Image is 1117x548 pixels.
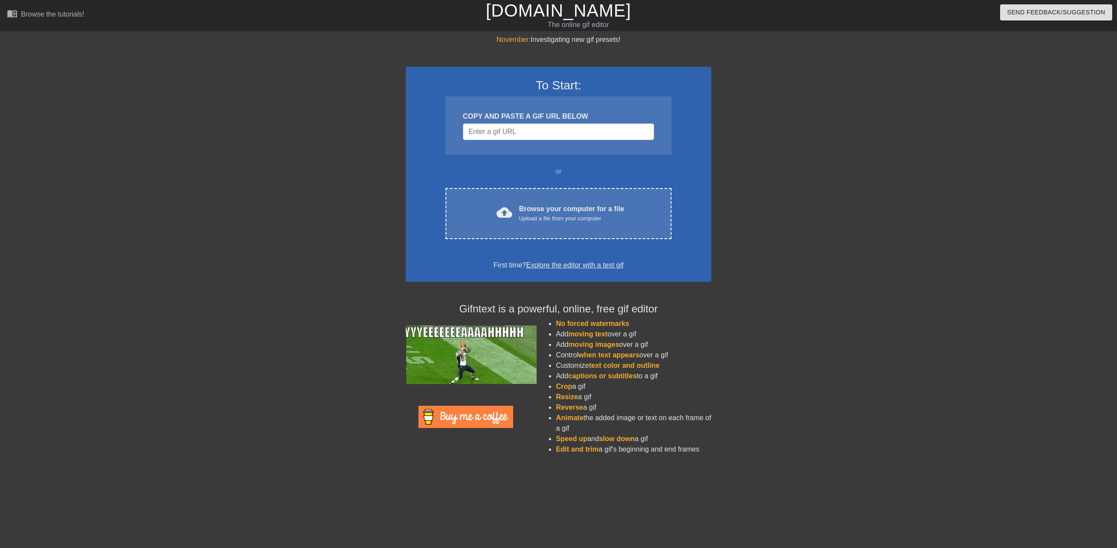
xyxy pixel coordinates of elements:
[497,205,512,220] span: cloud_upload
[556,383,572,390] span: Crop
[556,445,599,453] span: Edit and trim
[556,404,583,411] span: Reverse
[579,351,640,359] span: when text appears
[1007,7,1105,18] span: Send Feedback/Suggestion
[519,214,624,223] div: Upload a file from your computer
[569,372,637,380] span: captions or subtitles
[463,111,654,122] div: COPY AND PASTE A GIF URL BELOW
[418,406,513,428] img: Buy Me A Coffee
[556,360,711,371] li: Customize
[21,10,84,18] div: Browse the tutorials!
[556,393,578,401] span: Resize
[556,381,711,392] li: a gif
[556,444,711,455] li: a gif's beginning and end frames
[463,123,654,140] input: Username
[556,392,711,402] li: a gif
[556,414,583,421] span: Animate
[406,303,711,315] h4: Gifntext is a powerful, online, free gif editor
[556,434,711,444] li: and a gif
[7,8,17,19] span: menu_book
[428,166,689,177] div: or
[406,34,711,45] div: Investigating new gif presets!
[7,8,84,22] a: Browse the tutorials!
[1000,4,1112,21] button: Send Feedback/Suggestion
[497,36,531,43] span: November:
[569,330,608,338] span: moving text
[556,402,711,413] li: a gif
[589,362,660,369] span: text color and outline
[486,1,631,20] a: [DOMAIN_NAME]
[556,350,711,360] li: Control over a gif
[556,435,587,442] span: Speed up
[556,320,629,327] span: No forced watermarks
[417,260,700,271] div: First time?
[556,339,711,350] li: Add over a gif
[556,329,711,339] li: Add over a gif
[556,371,711,381] li: Add to a gif
[526,261,624,269] a: Explore the editor with a test gif
[556,413,711,434] li: the added image or text on each frame of a gif
[519,204,624,223] div: Browse your computer for a file
[377,20,780,30] div: The online gif editor
[569,341,619,348] span: moving images
[417,78,700,93] h3: To Start:
[599,435,635,442] span: slow down
[406,325,537,384] img: football_small.gif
